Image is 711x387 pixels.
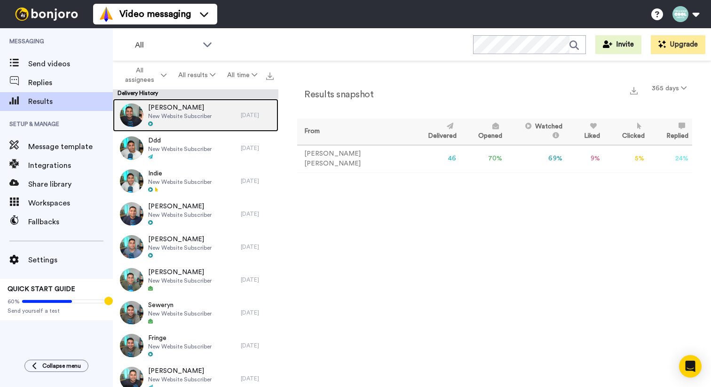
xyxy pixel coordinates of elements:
th: Liked [566,118,604,145]
span: Send videos [28,58,113,70]
a: SewerynNew Website Subscriber[DATE] [113,296,278,329]
td: 70 % [460,145,506,173]
button: All time [221,67,263,84]
span: All [135,39,198,51]
span: Results [28,96,113,107]
img: export.svg [266,72,274,80]
button: Upgrade [651,35,705,54]
img: bj-logo-header-white.svg [11,8,82,21]
span: New Website Subscriber [148,376,212,383]
span: New Website Subscriber [148,211,212,219]
span: [PERSON_NAME] [148,103,212,112]
span: Fringe [148,333,212,343]
a: [PERSON_NAME]New Website Subscriber[DATE] [113,197,278,230]
th: Watched [506,118,566,145]
img: 60d1fa6a-b86f-4ec6-ad87-2fbf8867bcbe-thumb.jpg [120,202,143,226]
span: [PERSON_NAME] [148,235,212,244]
img: vm-color.svg [99,7,114,22]
span: New Website Subscriber [148,244,212,252]
div: [DATE] [241,144,274,152]
span: Video messaging [119,8,191,21]
td: 69 % [506,145,566,173]
button: Collapse menu [24,360,88,372]
div: [DATE] [241,342,274,349]
td: 24 % [648,145,692,173]
th: Replied [648,118,692,145]
span: Workspaces [28,197,113,209]
span: QUICK START GUIDE [8,286,75,292]
span: Ddd [148,136,212,145]
span: Seweryn [148,300,212,310]
button: All assignees [115,62,172,88]
button: 365 days [646,80,692,97]
div: [DATE] [241,243,274,251]
a: [PERSON_NAME]New Website Subscriber[DATE] [113,230,278,263]
button: Invite [595,35,641,54]
span: Send yourself a test [8,307,105,315]
span: Settings [28,254,113,266]
td: [PERSON_NAME] [PERSON_NAME] [297,145,410,173]
span: Collapse menu [42,362,81,370]
img: 68396380-23c2-4eb9-a38c-b3b31aa4045c-thumb.jpg [120,136,143,160]
th: From [297,118,410,145]
img: 7105a1ad-c1c8-4476-b307-033e8a1e5d96-thumb.jpg [120,169,143,193]
span: New Website Subscriber [148,112,212,120]
span: New Website Subscriber [148,343,212,350]
th: Opened [460,118,506,145]
div: Delivery History [113,89,278,99]
a: FringeNew Website Subscriber[DATE] [113,329,278,362]
span: [PERSON_NAME] [148,366,212,376]
span: Fallbacks [28,216,113,228]
th: Clicked [604,118,648,145]
td: 46 [410,145,460,173]
img: d72c6767-9842-4e13-88b8-0bf1793ef337-thumb.jpg [120,301,143,324]
img: 9c075419-7f5a-4a4f-886a-322c9d60562d-thumb.jpg [120,268,143,292]
button: Export all results that match these filters now. [263,68,276,82]
button: Export a summary of each team member’s results that match this filter now. [627,83,640,97]
div: [DATE] [241,375,274,382]
span: Integrations [28,160,113,171]
span: [PERSON_NAME] [148,202,212,211]
span: New Website Subscriber [148,277,212,284]
img: c4965c2b-0330-4603-9b6c-f50cb49e8353-thumb.jpg [120,103,143,127]
span: New Website Subscriber [148,145,212,153]
div: [DATE] [241,276,274,284]
button: All results [172,67,221,84]
span: New Website Subscriber [148,310,212,317]
a: [PERSON_NAME]New Website Subscriber[DATE] [113,263,278,296]
span: Replies [28,77,113,88]
img: 597eff12-b9ff-4154-b1f9-7edbd0d8e982-thumb.jpg [120,235,143,259]
span: New Website Subscriber [148,178,212,186]
span: Indie [148,169,212,178]
span: All assignees [121,66,159,85]
span: [PERSON_NAME] [148,268,212,277]
span: Message template [28,141,113,152]
a: IndieNew Website Subscriber[DATE] [113,165,278,197]
img: 585420a9-613e-4858-aea9-50c60ace9d18-thumb.jpg [120,334,143,357]
div: [DATE] [241,309,274,316]
td: 9 % [566,145,604,173]
h2: Results snapshot [297,89,373,100]
td: 5 % [604,145,648,173]
div: [DATE] [241,210,274,218]
div: Open Intercom Messenger [679,355,702,378]
a: DddNew Website Subscriber[DATE] [113,132,278,165]
th: Delivered [410,118,460,145]
div: [DATE] [241,177,274,185]
img: export.svg [630,87,638,95]
span: Share library [28,179,113,190]
span: 60% [8,298,20,305]
div: Tooltip anchor [104,297,113,305]
a: [PERSON_NAME]New Website Subscriber[DATE] [113,99,278,132]
div: [DATE] [241,111,274,119]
